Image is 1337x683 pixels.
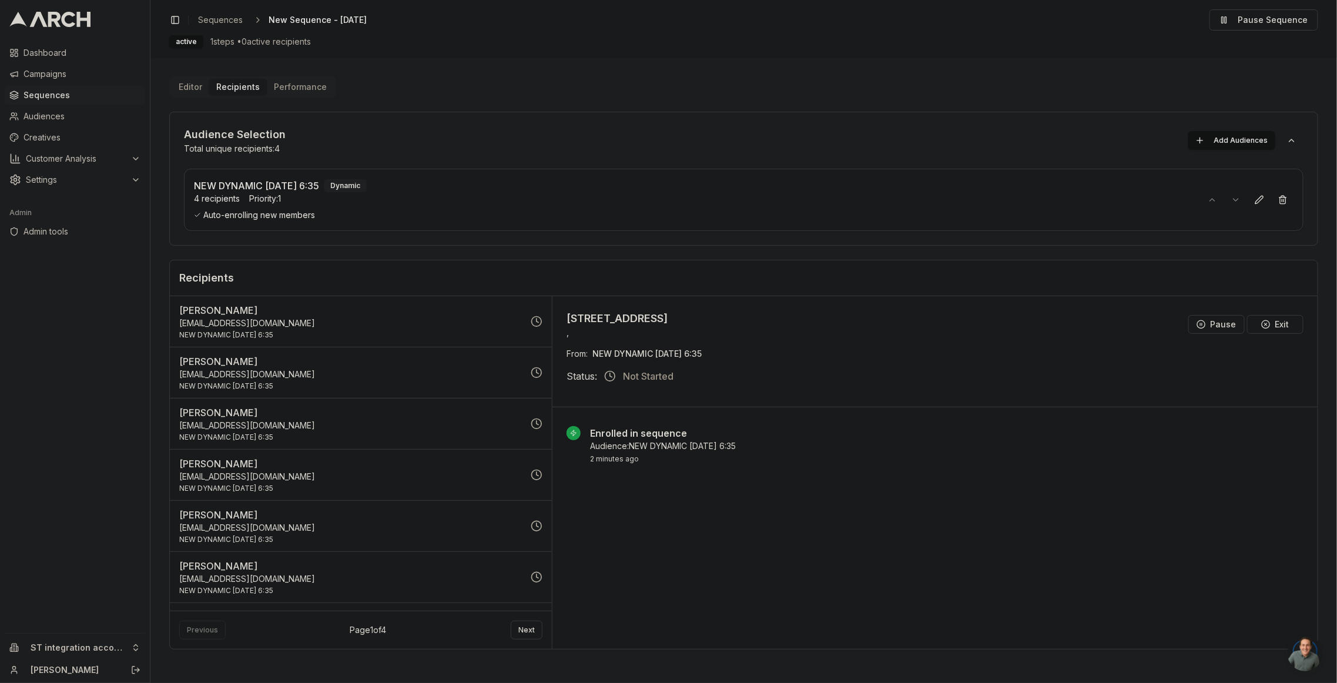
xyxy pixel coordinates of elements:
p: NEW DYNAMIC [DATE] 6:35 [179,535,524,544]
button: Next [511,621,542,640]
p: [PERSON_NAME] [179,508,524,522]
span: Status: [567,369,597,383]
p: NEW DYNAMIC [DATE] 6:35 [179,433,524,442]
nav: breadcrumb [193,12,386,28]
p: NEW DYNAMIC [DATE] 6:35 [179,381,524,391]
span: New Sequence - [DATE] [269,14,367,26]
p: [PERSON_NAME] [179,559,524,573]
p: Audience: NEW DYNAMIC [DATE] 6:35 [590,440,1304,452]
p: Enrolled in sequence [590,426,1304,440]
button: Pause Sequence [1209,9,1318,31]
p: [EMAIL_ADDRESS][DOMAIN_NAME] [179,369,524,380]
p: [PERSON_NAME] [179,303,524,317]
h2: Audience Selection [184,126,286,143]
p: [EMAIL_ADDRESS][DOMAIN_NAME] [179,522,524,534]
h3: [STREET_ADDRESS] [567,310,668,327]
p: Total unique recipients: 4 [184,143,286,155]
a: Campaigns [5,65,145,83]
span: Admin tools [24,226,140,237]
span: 4 recipients [194,193,240,205]
span: Customer Analysis [26,153,126,165]
div: Admin [5,203,145,222]
span: Dashboard [24,47,140,59]
a: Sequences [5,86,145,105]
span: NEW DYNAMIC [DATE] 6:35 [592,348,702,360]
a: Dashboard [5,43,145,62]
span: Audiences [24,111,140,122]
p: [PERSON_NAME] [179,610,524,624]
button: Log out [128,662,144,678]
button: Recipients [209,79,267,95]
a: Admin tools [5,222,145,241]
button: [PERSON_NAME][EMAIL_ADDRESS][DOMAIN_NAME]NEW DYNAMIC [DATE] 6:35 [170,450,552,501]
span: Sequences [198,14,243,26]
span: ST integration account [31,642,126,653]
span: 1 steps • 0 active recipients [210,36,311,48]
p: [PERSON_NAME] [179,406,524,420]
a: [PERSON_NAME] [31,664,118,676]
button: Pause [1188,315,1245,334]
a: Audiences [5,107,145,126]
span: Sequences [24,89,140,101]
button: Customer Analysis [5,149,145,168]
button: [PERSON_NAME][EMAIL_ADDRESS][DOMAIN_NAME]NEW DYNAMIC [DATE] 6:35 [170,399,552,450]
div: active [169,35,203,48]
p: [EMAIL_ADDRESS][DOMAIN_NAME] [179,471,524,483]
button: Exit [1247,315,1304,334]
p: NEW DYNAMIC [DATE] 6:35 [179,330,524,340]
button: [PERSON_NAME][EMAIL_ADDRESS][DOMAIN_NAME]NEW DYNAMIC [DATE] 6:35 [170,501,552,552]
p: 2 minutes ago [590,454,1304,464]
h2: Recipients [179,270,1308,286]
p: [EMAIL_ADDRESS][DOMAIN_NAME] [179,317,524,329]
p: , [567,327,668,339]
span: Page 1 of 4 [350,624,386,636]
a: Open chat [1288,636,1323,671]
button: [PERSON_NAME][EMAIL_ADDRESS][DOMAIN_NAME]NEW DYNAMIC [DATE] 6:35 [170,552,552,603]
span: Priority: 1 [249,193,281,205]
span: Settings [26,174,126,186]
p: [EMAIL_ADDRESS][DOMAIN_NAME] [179,420,524,431]
div: Dynamic [324,179,367,192]
button: [PERSON_NAME][EMAIL_ADDRESS][DOMAIN_NAME]NEW DYNAMIC [DATE] 6:35 [170,347,552,399]
span: From: [567,348,588,360]
button: Performance [267,79,334,95]
button: Editor [172,79,209,95]
p: [PERSON_NAME] [179,354,524,369]
button: ST integration account [5,638,145,657]
p: NEW DYNAMIC [DATE] 6:35 [179,484,524,493]
span: Creatives [24,132,140,143]
button: Add Audiences [1188,131,1275,150]
p: NEW DYNAMIC [DATE] 6:35 [179,586,524,595]
p: [EMAIL_ADDRESS][DOMAIN_NAME] [179,573,524,585]
button: [PERSON_NAME][EMAIL_ADDRESS][DOMAIN_NAME]NEW DYNAMIC [DATE] 6:35 [170,603,552,654]
a: Creatives [5,128,145,147]
span: Campaigns [24,68,140,80]
span: Auto-enrolling new members [194,209,1192,221]
span: Not Started [623,369,673,383]
button: [PERSON_NAME][EMAIL_ADDRESS][DOMAIN_NAME]NEW DYNAMIC [DATE] 6:35 [170,296,552,347]
button: Settings [5,170,145,189]
a: Sequences [193,12,247,28]
p: [PERSON_NAME] [179,457,524,471]
p: NEW DYNAMIC [DATE] 6:35 [194,179,319,193]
